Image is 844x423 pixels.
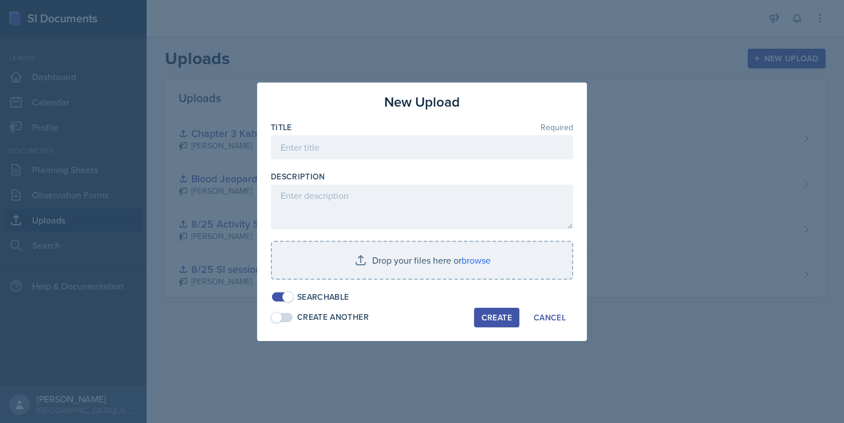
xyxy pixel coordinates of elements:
[271,135,573,159] input: Enter title
[384,92,460,112] h3: New Upload
[541,123,573,131] span: Required
[297,311,369,323] div: Create Another
[526,308,573,327] button: Cancel
[534,313,566,322] div: Cancel
[297,291,349,303] div: Searchable
[271,171,325,182] label: Description
[474,308,519,327] button: Create
[271,122,292,133] label: Title
[482,313,512,322] div: Create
